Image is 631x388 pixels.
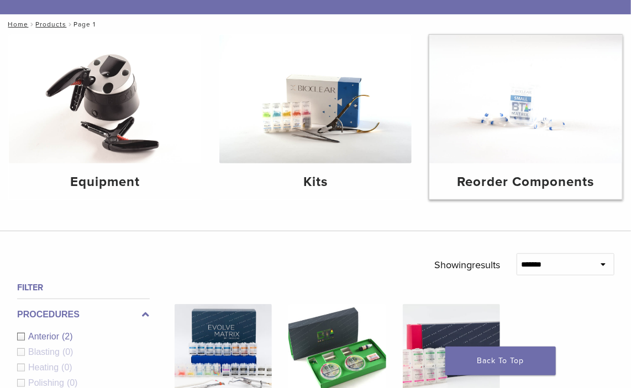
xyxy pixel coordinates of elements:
a: Reorder Components [429,35,622,199]
a: Equipment [9,35,202,199]
h4: Kits [228,172,403,192]
span: (0) [67,378,78,387]
a: Home [4,20,28,28]
a: Products [35,20,66,28]
span: Anterior [28,332,62,341]
img: Kits [219,35,412,163]
span: (2) [62,332,73,341]
h4: Equipment [18,172,193,192]
span: (0) [61,363,72,372]
span: (0) [62,347,73,357]
label: Procedures [17,308,150,321]
h4: Filter [17,281,150,294]
span: Blasting [28,347,62,357]
span: / [66,22,73,27]
span: / [28,22,35,27]
span: Polishing [28,378,67,387]
a: Back To Top [445,347,556,375]
span: Heating [28,363,61,372]
p: Showing results [434,253,500,277]
img: Equipment [9,35,202,163]
h4: Reorder Components [438,172,613,192]
img: Reorder Components [429,35,622,163]
a: Kits [219,35,412,199]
